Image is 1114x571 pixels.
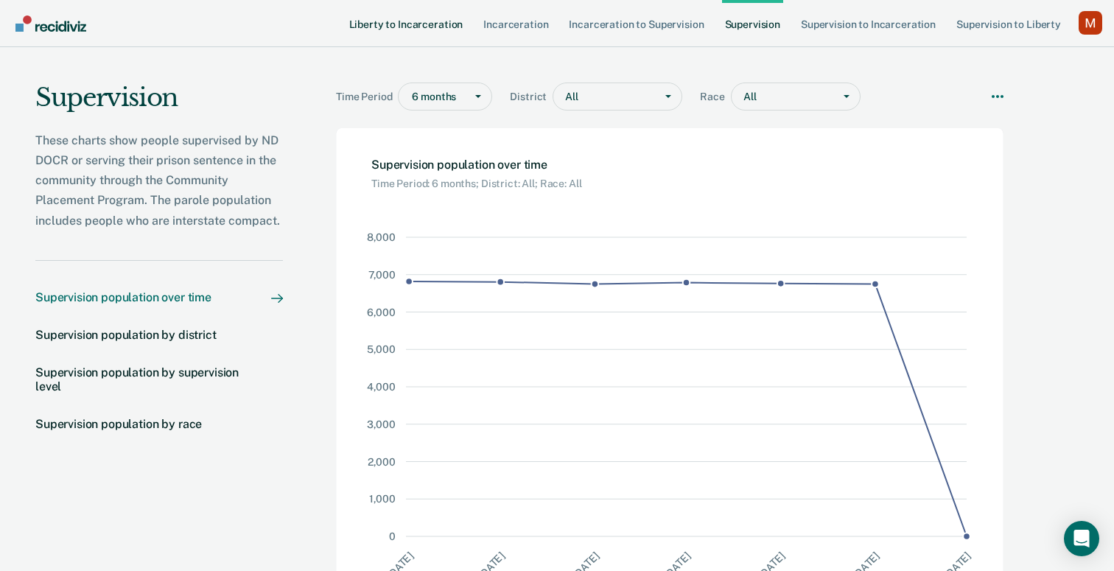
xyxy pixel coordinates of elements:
[405,278,413,285] circle: Point at x Tue Apr 01 2025 00:00:00 GMT-0700 (Pacific Daylight Time) and y 6817
[732,86,833,108] div: All
[35,130,283,231] p: These charts show people supervised by ND DOCR or serving their prison sentence in the community ...
[35,417,283,431] a: Supervision population by race
[1064,521,1099,556] div: Open Intercom Messenger
[510,91,553,103] span: District
[35,328,217,342] div: Supervision population by district
[553,86,655,108] div: All
[35,365,283,393] a: Supervision population by supervision level
[371,172,581,190] div: Chart subtitle
[35,328,283,342] a: Supervision population by district
[336,91,398,103] span: Time Period
[700,91,730,103] span: Race
[35,83,283,125] h1: Supervision
[35,417,202,431] div: Supervision population by race
[35,365,242,393] div: Supervision population by supervision level
[1079,11,1102,35] button: Profile dropdown button
[992,91,1003,102] svg: More options
[15,15,86,32] img: Recidiviz
[35,290,283,304] a: Supervision population over time
[35,290,211,304] div: Supervision population over time
[412,91,414,103] input: timePeriod
[371,158,581,190] h2: Chart: Supervision population over time. Current filters: Time Period: 6 months; District: All; R...
[963,533,970,540] circle: Point at x Wed Oct 01 2025 00:00:00 GMT-0700 (Pacific Daylight Time) and y 0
